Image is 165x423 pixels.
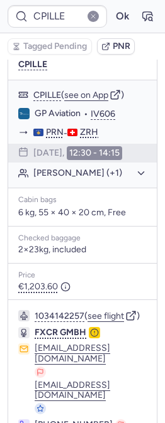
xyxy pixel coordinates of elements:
[18,271,147,280] div: Price
[97,38,135,55] button: PNR
[18,196,147,205] div: Cabin bags
[35,343,147,363] button: [EMAIL_ADDRESS][DOMAIN_NAME]
[64,90,108,100] button: see on App
[35,327,86,338] span: FXCR GMBH
[112,6,132,26] button: Ok
[33,146,122,160] div: [DATE],
[88,311,124,321] button: see flight
[8,5,107,28] input: PNR Reference
[67,146,122,160] time: 12:30 - 14:15
[18,282,71,292] span: €1,203.60
[33,168,147,179] button: [PERSON_NAME] (+1)
[35,311,84,322] button: 1034142257
[8,38,92,55] button: Tagged Pending
[18,108,30,119] figure: IV airline logo
[33,127,147,139] div: -
[18,60,47,70] button: CPILLE
[35,380,147,400] button: [EMAIL_ADDRESS][DOMAIN_NAME]
[113,41,130,51] span: PNR
[46,127,64,138] span: PRN
[18,207,147,218] p: 6 kg, 55 × 40 × 20 cm, Free
[91,109,115,120] button: IV606
[35,108,147,119] div: •
[80,127,98,138] span: ZRH
[33,89,147,100] div: ( )
[23,41,87,51] span: Tagged Pending
[33,90,61,101] button: CPILLE
[35,108,81,119] span: GP Aviation
[18,234,147,243] div: Checked baggage
[35,310,147,321] div: ( )
[18,245,86,255] span: 2×23kg, included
